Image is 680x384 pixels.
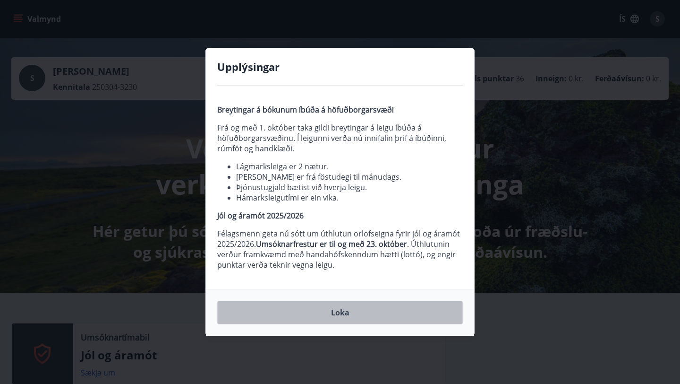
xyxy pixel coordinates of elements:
[256,239,407,249] strong: Umsóknarfrestur er til og með 23. október
[217,228,463,270] p: Félagsmenn geta nú sótt um úthlutun orlofseigna fyrir jól og áramót 2025/2026. . Úthlutunin verðu...
[217,122,463,154] p: Frá og með 1. október taka gildi breytingar á leigu íbúða á höfuðborgarsvæðinu. Í leigunni verða ...
[217,60,463,74] h4: Upplýsingar
[236,192,463,203] li: Hámarksleigutími er ein vika.
[236,172,463,182] li: [PERSON_NAME] er frá föstudegi til mánudags.
[217,210,304,221] strong: Jól og áramót 2025/2026
[217,301,463,324] button: Loka
[236,161,463,172] li: Lágmarksleiga er 2 nætur.
[217,105,394,115] strong: Breytingar á bókunum íbúða á höfuðborgarsvæði
[236,182,463,192] li: Þjónustugjald bætist við hverja leigu.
